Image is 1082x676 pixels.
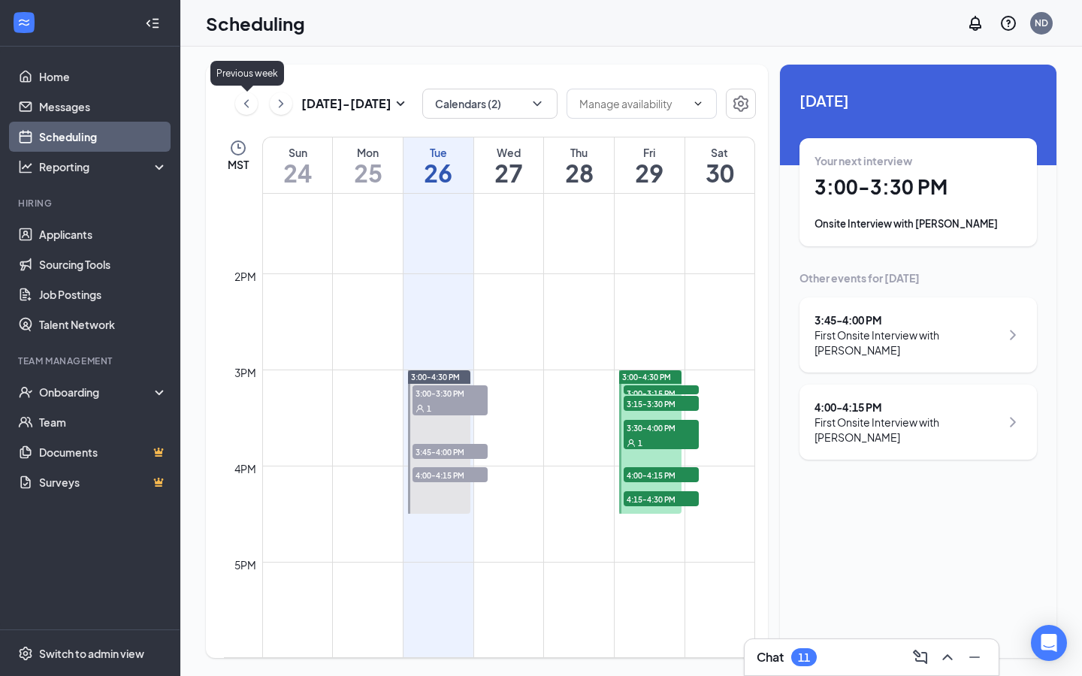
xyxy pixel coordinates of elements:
[39,249,168,279] a: Sourcing Tools
[416,404,425,413] svg: User
[39,122,168,152] a: Scheduling
[1004,326,1022,344] svg: ChevronRight
[301,95,391,112] h3: [DATE] - [DATE]
[815,327,1000,358] div: First Onsite Interview with [PERSON_NAME]
[935,645,960,669] button: ChevronUp
[18,646,33,661] svg: Settings
[422,89,558,119] button: Calendars (2)ChevronDown
[474,137,544,193] a: August 27, 2025
[1031,625,1067,661] div: Open Intercom Messenger
[210,61,284,86] div: Previous week
[624,467,699,482] span: 4:00-4:15 PM
[726,89,756,119] button: Settings
[413,385,488,400] span: 3:00-3:30 PM
[638,438,642,448] span: 1
[615,137,685,193] a: August 29, 2025
[270,92,292,115] button: ChevronRight
[403,137,473,193] a: August 26, 2025
[239,95,254,113] svg: ChevronLeft
[229,139,247,157] svg: Clock
[231,460,259,477] div: 4pm
[39,219,168,249] a: Applicants
[624,396,699,411] span: 3:15-3:30 PM
[815,415,1000,445] div: First Onsite Interview with [PERSON_NAME]
[1035,17,1048,29] div: ND
[39,385,155,400] div: Onboarding
[18,385,33,400] svg: UserCheck
[39,467,168,497] a: SurveysCrown
[17,15,32,30] svg: WorkstreamLogo
[39,437,168,467] a: DocumentsCrown
[685,160,754,186] h1: 30
[391,95,410,113] svg: SmallChevronDown
[39,407,168,437] a: Team
[231,557,259,573] div: 5pm
[622,372,671,382] span: 3:00-4:30 PM
[798,651,810,664] div: 11
[624,385,699,400] span: 3:00-3:15 PM
[615,145,685,160] div: Fri
[145,16,160,31] svg: Collapse
[18,197,165,210] div: Hiring
[333,137,403,193] a: August 25, 2025
[403,160,473,186] h1: 26
[231,268,259,285] div: 2pm
[966,648,984,666] svg: Minimize
[333,145,403,160] div: Mon
[615,160,685,186] h1: 29
[544,137,614,193] a: August 28, 2025
[274,95,289,113] svg: ChevronRight
[263,160,332,186] h1: 24
[685,145,754,160] div: Sat
[235,92,258,115] button: ChevronLeft
[474,145,544,160] div: Wed
[544,145,614,160] div: Thu
[18,355,165,367] div: Team Management
[231,653,259,669] div: 6pm
[999,14,1017,32] svg: QuestionInfo
[263,137,332,193] a: August 24, 2025
[39,279,168,309] a: Job Postings
[39,62,168,92] a: Home
[333,160,403,186] h1: 25
[228,157,249,172] span: MST
[799,89,1037,112] span: [DATE]
[206,11,305,36] h1: Scheduling
[624,420,699,435] span: 3:30-4:00 PM
[403,145,473,160] div: Tue
[474,160,544,186] h1: 27
[685,137,754,193] a: August 30, 2025
[263,145,332,160] div: Sun
[963,645,987,669] button: Minimize
[757,649,784,665] h3: Chat
[18,159,33,174] svg: Analysis
[815,174,1022,200] h1: 3:00 - 3:30 PM
[799,270,1037,285] div: Other events for [DATE]
[413,444,488,459] span: 3:45-4:00 PM
[815,153,1022,168] div: Your next interview
[39,92,168,122] a: Messages
[627,439,636,448] svg: User
[1004,413,1022,431] svg: ChevronRight
[692,98,704,110] svg: ChevronDown
[815,216,1022,231] div: Onsite Interview with [PERSON_NAME]
[413,467,488,482] span: 4:00-4:15 PM
[732,95,750,113] svg: Settings
[938,648,957,666] svg: ChevronUp
[908,645,932,669] button: ComposeMessage
[911,648,929,666] svg: ComposeMessage
[231,364,259,381] div: 3pm
[544,160,614,186] h1: 28
[579,95,686,112] input: Manage availability
[815,312,1000,327] div: 3:45 - 4:00 PM
[39,159,168,174] div: Reporting
[427,403,431,414] span: 1
[624,491,699,506] span: 4:15-4:30 PM
[411,372,460,382] span: 3:00-4:30 PM
[530,96,545,111] svg: ChevronDown
[39,646,144,661] div: Switch to admin view
[966,14,984,32] svg: Notifications
[39,309,168,340] a: Talent Network
[815,400,1000,415] div: 4:00 - 4:15 PM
